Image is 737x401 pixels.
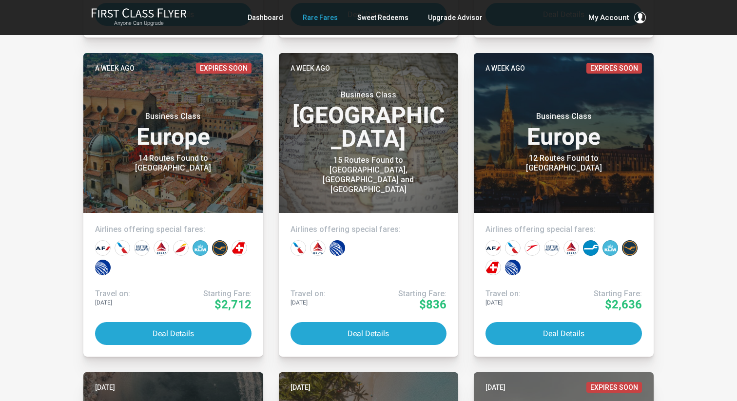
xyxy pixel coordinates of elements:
[602,240,618,256] div: KLM
[485,322,642,345] button: Deal Details
[505,260,521,275] div: United
[505,240,521,256] div: American Airlines
[95,240,111,256] div: Air France
[95,260,111,275] div: United
[196,63,252,74] span: Expires Soon
[485,112,642,149] h3: Europe
[95,225,252,234] h4: Airlines offering special fares:
[173,240,189,256] div: Iberia
[112,153,234,173] div: 14 Routes Found to [GEOGRAPHIC_DATA]
[485,63,525,74] time: A week ago
[588,12,646,23] button: My Account
[95,112,252,149] h3: Europe
[524,240,540,256] div: Austrian Airlines‎
[291,90,447,151] h3: [GEOGRAPHIC_DATA]
[544,240,560,256] div: British Airways
[303,9,338,26] a: Rare Fares
[212,240,228,256] div: Lufthansa
[485,240,501,256] div: Air France
[310,240,326,256] div: Delta Airlines
[154,240,169,256] div: Delta Airlines
[248,9,283,26] a: Dashboard
[563,240,579,256] div: Delta Airlines
[95,63,135,74] time: A week ago
[330,240,345,256] div: United
[95,382,115,393] time: [DATE]
[291,63,330,74] time: A week ago
[588,12,629,23] span: My Account
[291,240,306,256] div: American Airlines
[95,322,252,345] button: Deal Details
[83,53,263,357] a: A week agoExpires SoonBusiness ClassEurope14 Routes Found to [GEOGRAPHIC_DATA]Airlines offering s...
[485,382,505,393] time: [DATE]
[112,112,234,121] small: Business Class
[586,382,642,393] span: Expires Soon
[232,240,247,256] div: Swiss
[91,8,187,27] a: First Class FlyerAnyone Can Upgrade
[279,53,459,357] a: A week agoBusiness Class[GEOGRAPHIC_DATA]15 Routes Found to [GEOGRAPHIC_DATA], [GEOGRAPHIC_DATA] ...
[291,225,447,234] h4: Airlines offering special fares:
[474,53,654,357] a: A week agoExpires SoonBusiness ClassEurope12 Routes Found to [GEOGRAPHIC_DATA]Airlines offering s...
[193,240,208,256] div: KLM
[91,8,187,18] img: First Class Flyer
[291,382,310,393] time: [DATE]
[357,9,408,26] a: Sweet Redeems
[583,240,599,256] div: Finnair
[586,63,642,74] span: Expires Soon
[503,153,625,173] div: 12 Routes Found to [GEOGRAPHIC_DATA]
[428,9,483,26] a: Upgrade Advisor
[308,90,429,100] small: Business Class
[291,322,447,345] button: Deal Details
[134,240,150,256] div: British Airways
[485,260,501,275] div: Swiss
[622,240,638,256] div: Lufthansa
[485,225,642,234] h4: Airlines offering special fares:
[91,20,187,27] small: Anyone Can Upgrade
[308,155,429,194] div: 15 Routes Found to [GEOGRAPHIC_DATA], [GEOGRAPHIC_DATA] and [GEOGRAPHIC_DATA]
[115,240,130,256] div: American Airlines
[503,112,625,121] small: Business Class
